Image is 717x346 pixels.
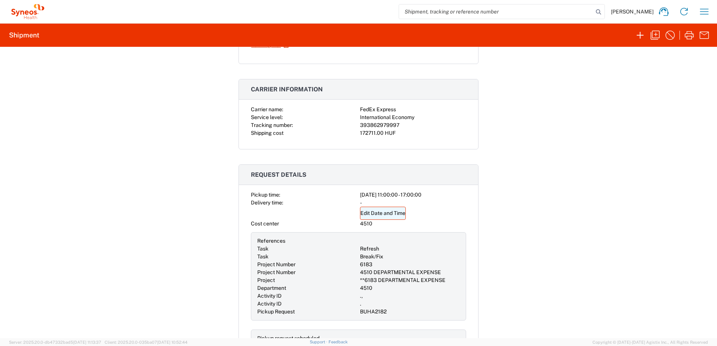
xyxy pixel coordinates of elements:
[360,276,460,284] div: **6183 DEPARTMENTAL EXPENSE
[251,221,279,227] span: Cost center
[360,220,466,228] div: 4510
[399,4,593,19] input: Shipment, tracking or reference number
[105,340,187,345] span: Client: 2025.20.0-035ba07
[251,192,280,198] span: Pickup time:
[251,114,283,120] span: Service level:
[251,130,283,136] span: Shipping cost
[360,207,406,220] a: Edit Date and Time
[257,308,357,316] div: Pickup Request
[360,308,460,316] div: BUHA2182
[251,122,293,128] span: Tracking number:
[257,245,357,253] div: Task
[360,191,466,199] div: [DATE] 11:00:00 - 17:00:00
[73,340,101,345] span: [DATE] 11:13:37
[360,245,460,253] div: Refresh
[257,261,357,268] div: Project Number
[251,200,283,206] span: Delivery time:
[360,253,460,261] div: Break/Fix
[360,106,466,113] div: FedEx Express
[360,268,460,276] div: 4510 DEPARTMENTAL EXPENSE
[251,171,306,178] span: Request details
[611,8,654,15] span: [PERSON_NAME]
[360,284,460,292] div: 4510
[257,276,357,284] div: Project
[257,268,357,276] div: Project Number
[157,340,187,345] span: [DATE] 10:52:44
[360,300,460,308] div: .
[328,340,348,344] a: Feedback
[360,199,466,207] div: -
[257,253,357,261] div: Task
[360,292,460,300] div: .,
[310,340,328,344] a: Support
[360,121,466,129] div: 393862979997
[9,340,101,345] span: Server: 2025.20.0-db47332bad5
[257,238,285,244] span: References
[360,129,466,137] div: 172711.00 HUF
[9,31,39,40] h2: Shipment
[257,292,357,300] div: Activity ID
[257,284,357,292] div: Department
[360,261,460,268] div: 6183
[592,339,708,346] span: Copyright © [DATE]-[DATE] Agistix Inc., All Rights Reserved
[360,113,466,121] div: International Economy
[251,86,323,93] span: Carrier information
[257,335,319,341] span: Pickup request scheduled
[251,106,283,112] span: Carrier name:
[257,300,357,308] div: Activity ID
